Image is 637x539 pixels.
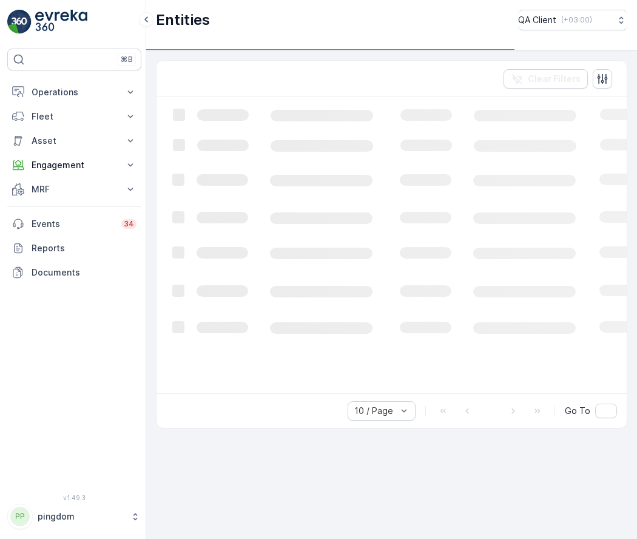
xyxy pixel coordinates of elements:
[32,183,117,195] p: MRF
[38,510,124,523] p: pingdom
[121,55,133,64] p: ⌘B
[124,219,134,229] p: 34
[10,507,30,526] div: PP
[7,212,141,236] a: Events34
[156,10,210,30] p: Entities
[518,14,556,26] p: QA Client
[35,10,87,34] img: logo_light-DOdMpM7g.png
[32,86,117,98] p: Operations
[32,110,117,123] p: Fleet
[7,260,141,285] a: Documents
[32,135,117,147] p: Asset
[32,218,114,230] p: Events
[7,153,141,177] button: Engagement
[32,159,117,171] p: Engagement
[7,129,141,153] button: Asset
[7,80,141,104] button: Operations
[504,69,588,89] button: Clear Filters
[7,10,32,34] img: logo
[561,15,592,25] p: ( +03:00 )
[32,242,136,254] p: Reports
[32,266,136,279] p: Documents
[7,494,141,501] span: v 1.49.3
[7,236,141,260] a: Reports
[565,405,590,417] span: Go To
[7,177,141,202] button: MRF
[528,73,581,85] p: Clear Filters
[7,104,141,129] button: Fleet
[7,504,141,529] button: PPpingdom
[518,10,627,30] button: QA Client(+03:00)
